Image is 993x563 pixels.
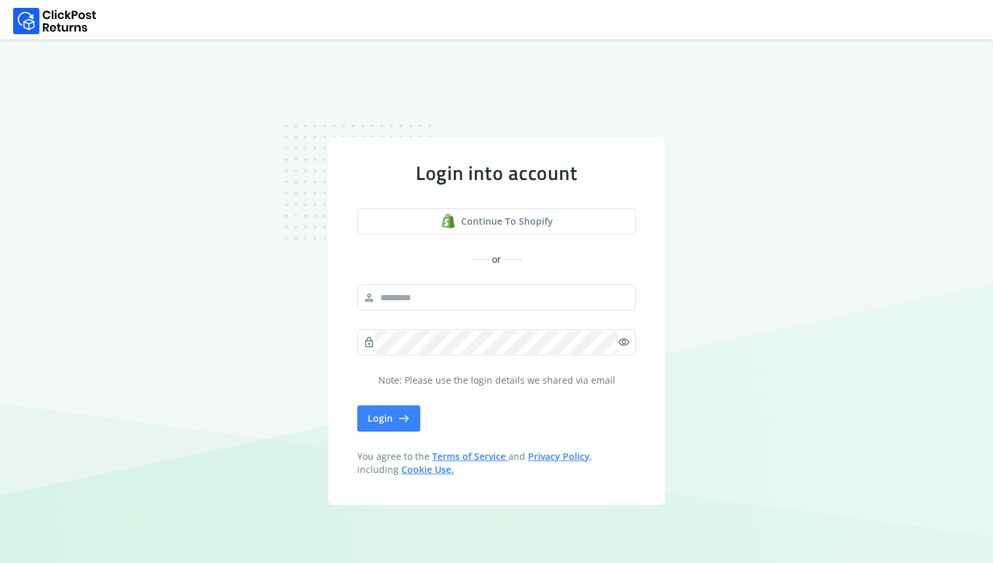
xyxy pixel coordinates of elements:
[528,450,590,462] a: Privacy Policy
[461,215,553,228] span: Continue to shopify
[401,463,454,476] a: Cookie Use.
[357,208,636,235] a: shopify logoContinue to shopify
[13,8,97,34] img: Logo
[357,253,636,266] div: or
[398,409,410,428] span: east
[357,161,636,185] div: Login into account
[363,288,375,307] span: person
[432,450,508,462] a: Terms of Service
[357,450,636,476] span: You agree to the and , including
[618,333,630,351] span: visibility
[357,374,636,387] p: Note: Please use the login details we shared via email
[441,214,456,229] img: shopify logo
[357,405,420,432] button: Login east
[357,208,636,235] button: Continue to shopify
[363,333,375,351] span: lock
